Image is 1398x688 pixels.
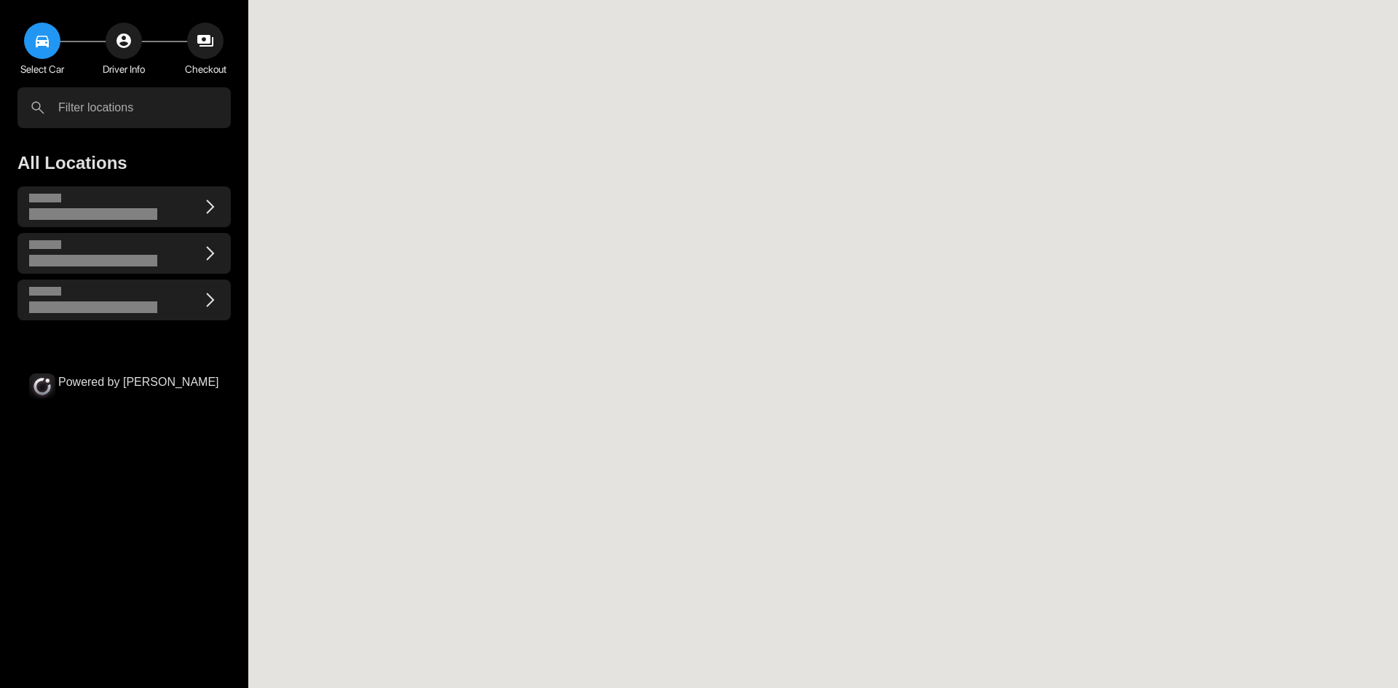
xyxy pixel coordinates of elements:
[115,32,133,50] span: account_circle
[33,32,51,50] span: directions_car
[14,63,71,76] div: Select Car
[17,151,231,175] h2: All Locations
[197,32,214,50] span: payments
[177,63,234,76] div: Checkout
[58,99,133,116] label: Filter locations
[95,63,152,76] div: Driver Info
[58,373,219,400] span: Powered by [PERSON_NAME]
